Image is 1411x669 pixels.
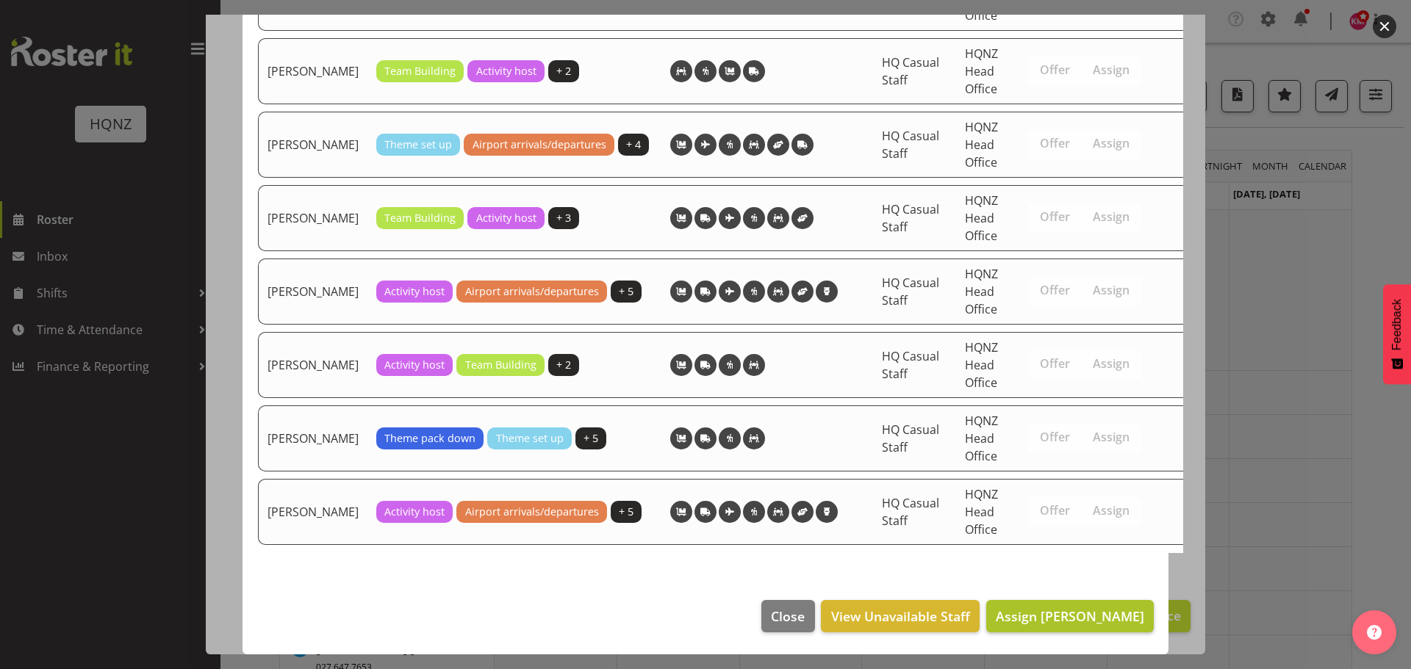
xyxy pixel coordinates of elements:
[965,192,998,244] span: HQNZ Head Office
[258,38,367,104] td: [PERSON_NAME]
[882,54,939,88] span: HQ Casual Staff
[965,339,998,391] span: HQNZ Head Office
[996,607,1144,625] span: Assign [PERSON_NAME]
[619,283,633,300] span: + 5
[965,266,998,317] span: HQNZ Head Office
[619,504,633,520] span: + 5
[1040,136,1070,151] span: Offer
[1093,62,1130,77] span: Assign
[1383,284,1411,384] button: Feedback - Show survey
[556,63,571,79] span: + 2
[258,258,367,325] td: [PERSON_NAME]
[965,413,998,464] span: HQNZ Head Office
[1040,356,1070,371] span: Offer
[258,479,367,545] td: [PERSON_NAME]
[965,119,998,170] span: HQNZ Head Office
[465,283,599,300] span: Airport arrivals/departures
[1093,209,1130,224] span: Assign
[761,600,814,632] button: Close
[258,332,367,398] td: [PERSON_NAME]
[821,600,979,632] button: View Unavailable Staff
[626,137,641,153] span: + 4
[465,357,536,373] span: Team Building
[882,128,939,162] span: HQ Casual Staff
[584,430,598,446] span: + 5
[882,348,939,382] span: HQ Casual Staff
[465,504,599,520] span: Airport arrivals/departures
[476,210,536,226] span: Activity host
[771,607,805,626] span: Close
[1040,209,1070,224] span: Offer
[1093,430,1130,444] span: Assign
[384,430,475,446] span: Theme pack down
[831,607,970,626] span: View Unavailable Staff
[882,495,939,529] span: HQ Casual Staff
[882,201,939,235] span: HQ Casual Staff
[965,46,998,97] span: HQNZ Head Office
[882,422,939,455] span: HQ Casual Staff
[258,185,367,251] td: [PERSON_NAME]
[384,137,452,153] span: Theme set up
[1093,356,1130,371] span: Assign
[1093,283,1130,297] span: Assign
[258,112,367,178] td: [PERSON_NAME]
[1040,430,1070,444] span: Offer
[1040,283,1070,297] span: Offer
[882,275,939,308] span: HQ Casual Staff
[1040,62,1070,77] span: Offer
[384,357,445,373] span: Activity host
[556,210,571,226] span: + 3
[1040,503,1070,518] span: Offer
[384,210,456,226] span: Team Building
[965,486,998,538] span: HQNZ Head Office
[986,600,1154,632] button: Assign [PERSON_NAME]
[384,63,456,79] span: Team Building
[1367,625,1382,640] img: help-xxl-2.png
[384,504,445,520] span: Activity host
[496,430,564,446] span: Theme set up
[556,357,571,373] span: + 2
[1390,299,1404,350] span: Feedback
[258,405,367,471] td: [PERSON_NAME]
[473,137,606,153] span: Airport arrivals/departures
[476,63,536,79] span: Activity host
[384,283,445,300] span: Activity host
[1093,503,1130,518] span: Assign
[1093,136,1130,151] span: Assign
